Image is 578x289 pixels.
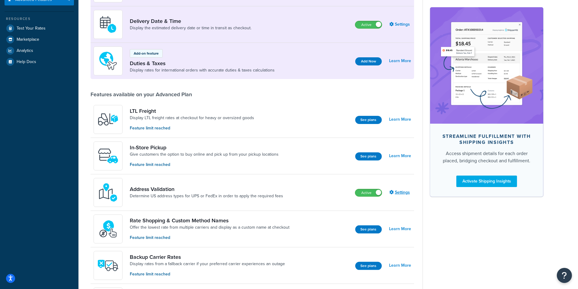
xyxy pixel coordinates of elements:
[130,125,254,132] p: Feature limit reached
[355,21,382,28] label: Active
[130,254,285,260] a: Backup Carrier Rates
[130,60,275,67] a: Duties & Taxes
[130,217,289,224] a: Rate Shopping & Custom Method Names
[130,115,254,121] a: Display LTL freight rates at checkout for heavy or oversized goods
[389,261,411,270] a: Learn More
[130,151,279,157] a: Give customers the option to buy online and pick up from your pickup locations
[5,16,74,21] div: Resources
[17,37,39,42] span: Marketplace
[97,182,119,203] img: kIG8fy0lQAAAABJRU5ErkJggg==
[389,152,411,160] a: Learn More
[440,150,534,164] div: Access shipment details for each order placed, bridging checkout and fulfillment.
[97,255,119,276] img: icon-duo-feat-backup-carrier-4420b188.png
[389,188,411,197] a: Settings
[130,108,254,114] a: LTL Freight
[5,34,74,45] a: Marketplace
[557,268,572,283] button: Open Resource Center
[130,261,285,267] a: Display rates from a fallback carrier if your preferred carrier experiences an outage
[439,16,534,115] img: feature-image-si-e24932ea9b9fcd0ff835db86be1ff8d589347e8876e1638d903ea230a36726be.png
[97,109,119,130] img: y79ZsPf0fXUFUhFXDzUgf+ktZg5F2+ohG75+v3d2s1D9TjoU8PiyCIluIjV41seZevKCRuEjTPPOKHJsQcmKCXGdfprl3L4q7...
[130,161,279,168] p: Feature limit reached
[91,91,192,98] div: Features available on your Advanced Plan
[355,57,382,65] button: Add Now
[97,50,119,71] img: icon-duo-feat-landed-cost-7136b061.png
[440,133,534,145] div: Streamline Fulfillment with Shipping Insights
[130,224,289,230] a: Offer the lowest rate from multiple carriers and display as a custom name at checkout
[97,145,119,167] img: wfgcfpwTIucLEAAAAASUVORK5CYII=
[130,271,285,278] p: Feature limit reached
[97,14,119,35] img: gfkeb5ejjkALwAAAABJRU5ErkJggg==
[130,234,289,241] p: Feature limit reached
[355,262,382,270] button: See plans
[17,26,46,31] span: Test Your Rates
[130,67,275,73] a: Display rates for international orders with accurate duties & taxes calculations
[5,56,74,67] a: Help Docs
[5,23,74,34] a: Test Your Rates
[389,225,411,233] a: Learn More
[130,25,251,31] a: Display the estimated delivery date or time in transit as checkout.
[97,218,119,240] img: icon-duo-feat-rate-shopping-ecdd8bed.png
[389,115,411,124] a: Learn More
[355,116,382,124] button: See plans
[389,20,411,29] a: Settings
[355,225,382,233] button: See plans
[130,18,251,24] a: Delivery Date & Time
[355,189,382,196] label: Active
[389,57,411,65] a: Learn More
[130,144,279,151] a: In-Store Pickup
[17,59,36,65] span: Help Docs
[130,193,283,199] a: Determine US address types for UPS or FedEx in order to apply the required fees
[17,48,33,53] span: Analytics
[130,186,283,192] a: Address Validation
[355,152,382,160] button: See plans
[456,176,517,187] a: Activate Shipping Insights
[134,51,159,56] p: Add-on feature
[5,45,74,56] a: Analytics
